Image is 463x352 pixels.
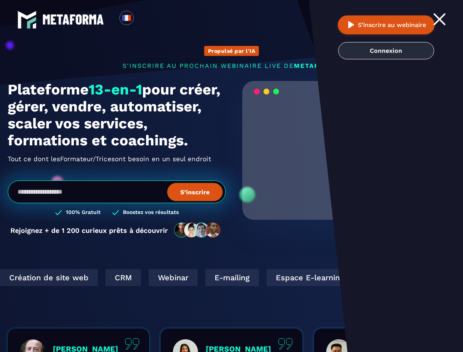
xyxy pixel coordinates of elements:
img: checked [112,209,119,216]
img: play [346,20,356,30]
img: community-people [172,222,223,238]
p: s'inscrire au prochain webinaire live de [8,62,455,69]
img: logo [17,10,37,29]
p: Rejoignez + de 1 200 curieux prêts à découvrir [10,226,168,234]
span: 13-en-1 [89,81,142,98]
video: Your browser does not support the video tag. [248,101,444,200]
img: quote [278,338,293,350]
h1: Plateforme pour créer, gérer, vendre, automatiser, scaler vos services, formations et coachings. [8,81,226,149]
img: logo [42,14,104,24]
img: loading [254,88,279,95]
p: Propulsé par l'IA [208,48,255,54]
span: METAFORMA [294,62,341,69]
img: checked [55,209,62,216]
img: quote [125,338,139,350]
div: Webinar [148,269,197,286]
img: fr [122,13,131,23]
h3: Boostez vos résultats [123,209,179,216]
div: E-mailing [205,269,258,286]
div: Espace E-learning [266,269,352,286]
button: S’inscrire au webinaire [338,15,434,34]
h2: Tout ce dont les ont besoin en un seul endroit [8,153,226,165]
div: CRM [105,269,140,286]
span: Formateur/Trices [60,153,115,165]
input: Search for option [140,15,146,24]
button: S’inscrire [167,183,223,201]
a: Connexion [338,42,434,59]
div: Search for option [134,11,153,28]
h3: 100% Gratuit [66,209,101,216]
